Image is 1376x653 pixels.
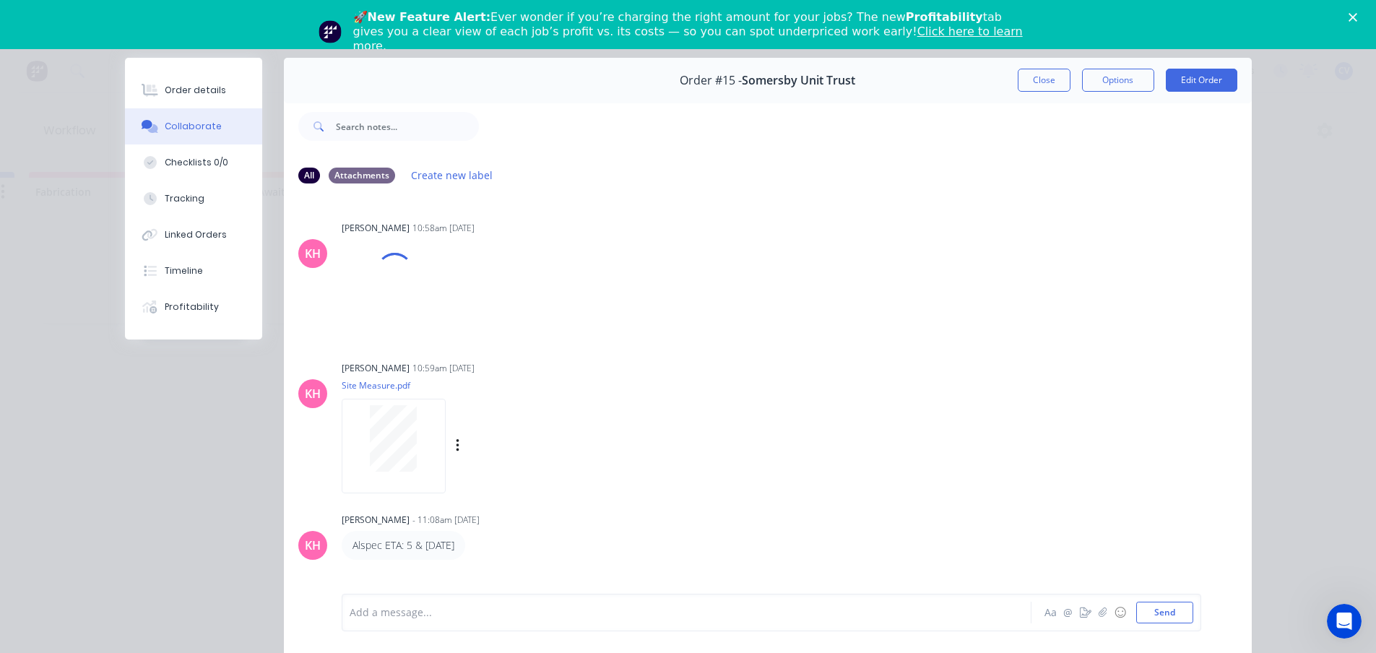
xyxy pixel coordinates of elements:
[1166,69,1237,92] button: Edit Order
[298,168,320,183] div: All
[1082,69,1154,92] button: Options
[305,537,321,554] div: KH
[1136,602,1193,623] button: Send
[1349,13,1363,22] div: Close
[165,228,227,241] div: Linked Orders
[1060,604,1077,621] button: @
[1018,69,1070,92] button: Close
[352,538,454,553] p: Alspec ETA: 5 & [DATE]
[742,74,855,87] span: Somersby Unit Trust
[125,181,262,217] button: Tracking
[342,362,410,375] div: [PERSON_NAME]
[412,222,475,235] div: 10:58am [DATE]
[1112,604,1129,621] button: ☺
[1042,604,1060,621] button: Aa
[353,10,1035,53] div: 🚀 Ever wonder if you’re charging the right amount for your jobs? The new tab gives you a clear vi...
[680,74,742,87] span: Order #15 -
[1327,604,1362,639] iframe: Intercom live chat
[305,385,321,402] div: KH
[412,362,475,375] div: 10:59am [DATE]
[165,120,222,133] div: Collaborate
[165,300,219,313] div: Profitability
[342,514,410,527] div: [PERSON_NAME]
[319,20,342,43] img: Profile image for Team
[165,156,228,169] div: Checklists 0/0
[906,10,983,24] b: Profitability
[165,84,226,97] div: Order details
[342,379,607,392] p: Site Measure.pdf
[125,217,262,253] button: Linked Orders
[125,108,262,144] button: Collaborate
[353,25,1023,53] a: Click here to learn more.
[305,245,321,262] div: KH
[125,144,262,181] button: Checklists 0/0
[368,10,491,24] b: New Feature Alert:
[125,72,262,108] button: Order details
[412,514,480,527] div: - 11:08am [DATE]
[329,168,395,183] div: Attachments
[165,192,204,205] div: Tracking
[165,264,203,277] div: Timeline
[125,253,262,289] button: Timeline
[404,165,501,185] button: Create new label
[342,222,410,235] div: [PERSON_NAME]
[125,289,262,325] button: Profitability
[336,112,479,141] input: Search notes...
